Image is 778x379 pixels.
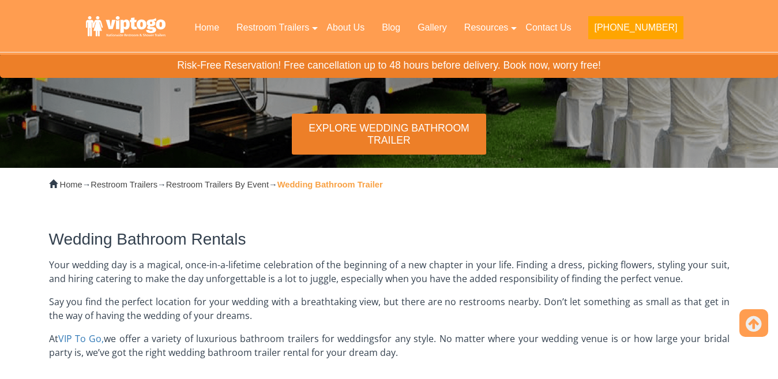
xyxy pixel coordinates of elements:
a: Home [60,180,82,189]
span: Say you find the perfect location for your wedding with a breathtaking view, but there are no res... [49,295,730,322]
a: VIP To Go, [58,332,104,345]
a: Restroom Trailers [228,15,318,40]
div: Explore Wedding Bathroom Trailer [292,114,486,155]
a: About Us [318,15,373,40]
a: Blog [373,15,409,40]
span: for any style. No matter where your wedding venue is or how large your bridal party is, we’ve got... [49,332,730,359]
a: Restroom Trailers By Event [166,180,269,189]
span: Your wedding day is a magical, once-in-a-lifetime celebration of the beginning of a new chapter i... [49,258,730,285]
span: At we offer a variety of luxurious bathroom trailers for weddings [49,332,379,345]
a: Contact Us [517,15,580,40]
a: [PHONE_NUMBER] [580,15,691,46]
h2: Wedding Bathroom Rentals [49,231,730,249]
strong: Wedding Bathroom Trailer [277,180,383,189]
button: [PHONE_NUMBER] [588,16,683,39]
a: Resources [456,15,517,40]
a: Home [186,15,228,40]
a: Restroom Trailers [91,180,157,189]
a: Gallery [409,15,456,40]
span: → → → [60,180,383,189]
